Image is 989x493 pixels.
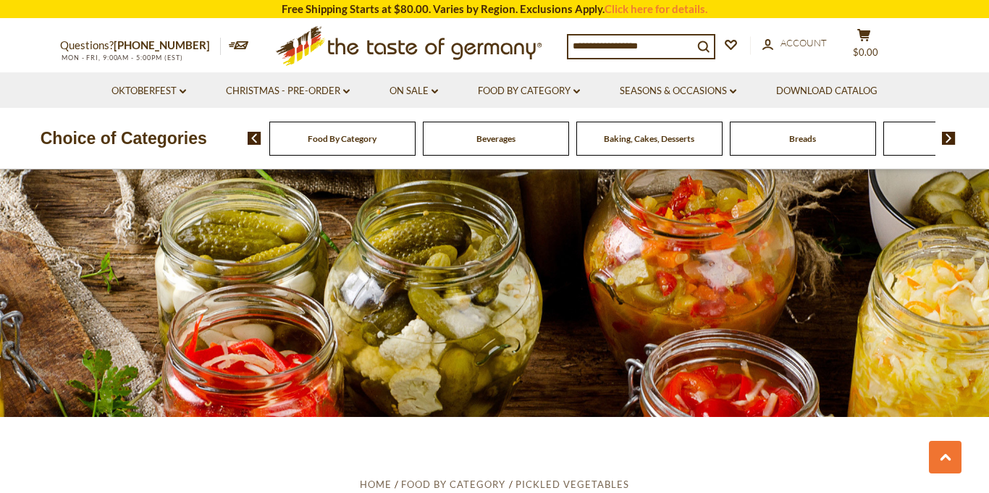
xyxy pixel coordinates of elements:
a: Oktoberfest [111,83,186,99]
img: previous arrow [248,132,261,145]
a: Food By Category [478,83,580,99]
a: Pickled Vegetables [515,479,629,490]
a: Home [360,479,392,490]
a: Food By Category [308,133,376,144]
a: Click here for details. [605,2,707,15]
a: Breads [789,133,816,144]
a: Download Catalog [776,83,878,99]
span: Account [780,37,827,49]
a: Account [762,35,827,51]
a: Food By Category [401,479,505,490]
a: Seasons & Occasions [620,83,736,99]
a: On Sale [390,83,438,99]
img: next arrow [942,132,956,145]
span: MON - FRI, 9:00AM - 5:00PM (EST) [60,54,183,62]
a: Christmas - PRE-ORDER [226,83,350,99]
span: $0.00 [853,46,878,58]
a: Beverages [476,133,515,144]
p: Questions? [60,36,221,55]
a: Baking, Cakes, Desserts [604,133,694,144]
button: $0.00 [842,28,885,64]
a: [PHONE_NUMBER] [114,38,210,51]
